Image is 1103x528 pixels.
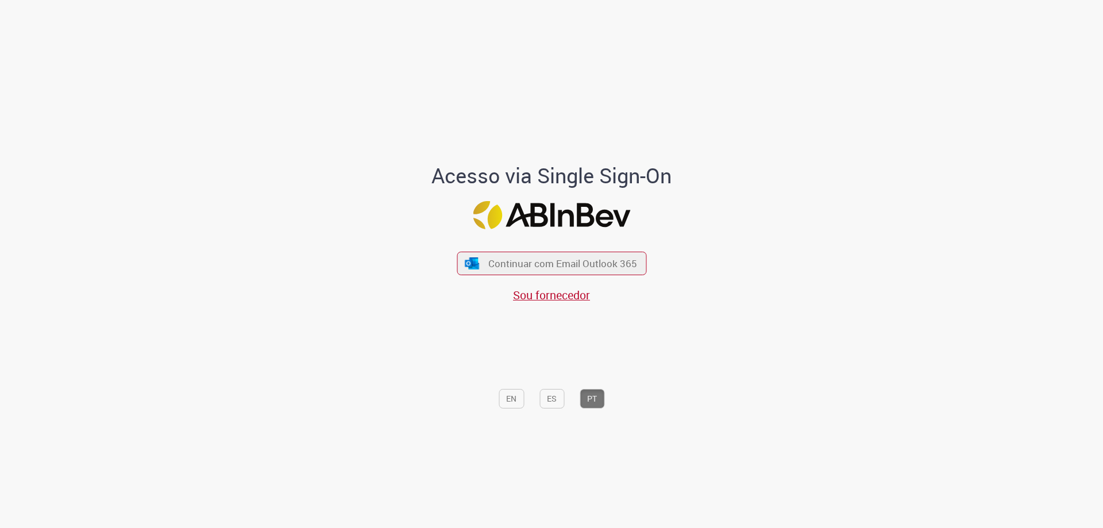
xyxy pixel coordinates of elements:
h1: Acesso via Single Sign-On [392,164,711,187]
button: EN [499,389,524,408]
img: ícone Azure/Microsoft 360 [464,257,480,269]
img: Logo ABInBev [473,201,630,229]
span: Continuar com Email Outlook 365 [488,257,637,270]
a: Sou fornecedor [513,287,590,303]
button: ícone Azure/Microsoft 360 Continuar com Email Outlook 365 [457,252,646,275]
button: PT [580,389,604,408]
button: ES [539,389,564,408]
